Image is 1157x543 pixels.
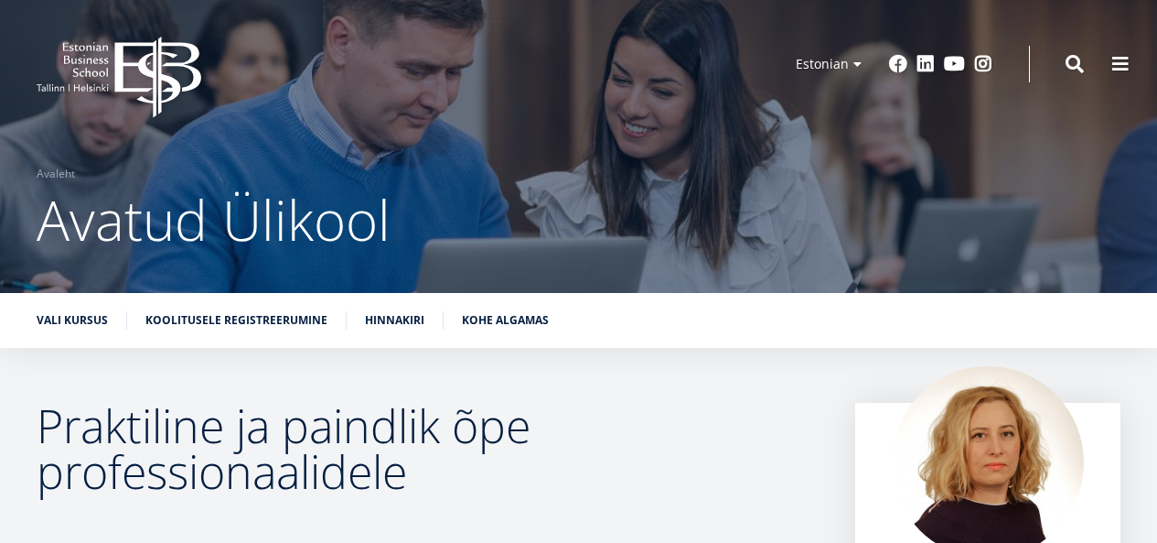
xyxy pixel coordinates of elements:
a: Hinnakiri [365,311,424,330]
a: Kohe algamas [462,311,549,330]
a: Avaleht [37,165,75,183]
h2: Praktiline ja paindlik õpe professionaalidele [37,403,819,494]
a: Facebook [889,55,907,73]
a: Vali kursus [37,311,108,330]
a: Youtube [944,55,965,73]
a: Instagram [974,55,992,73]
a: Linkedin [916,55,935,73]
span: Avatud Ülikool [37,182,391,257]
a: Koolitusele registreerumine [145,311,327,330]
